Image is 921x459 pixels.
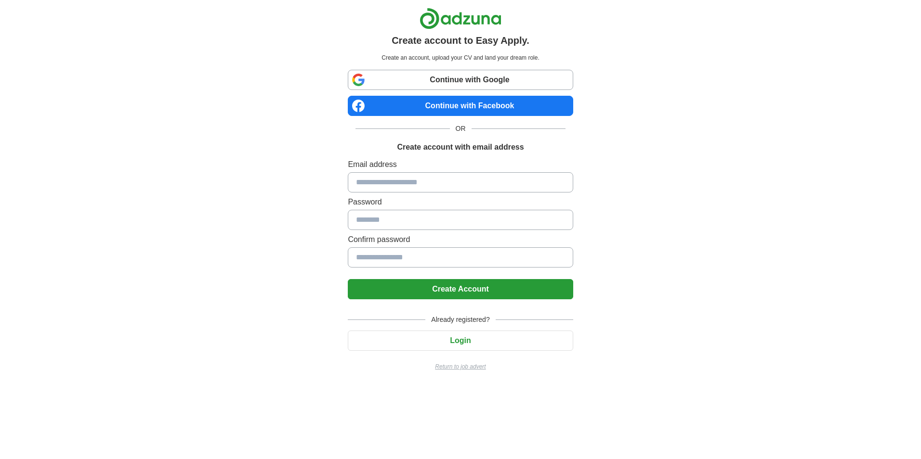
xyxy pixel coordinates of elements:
[348,331,573,351] button: Login
[450,124,472,134] span: OR
[397,141,524,153] h1: Create account with email address
[348,70,573,90] a: Continue with Google
[350,53,571,62] p: Create an account, upload your CV and land your dream role.
[425,315,495,325] span: Already registered?
[348,279,573,299] button: Create Account
[420,8,501,29] img: Adzuna logo
[392,33,529,48] h1: Create account to Easy Apply.
[348,96,573,116] a: Continue with Facebook
[348,196,573,208] label: Password
[348,159,573,170] label: Email address
[348,362,573,371] a: Return to job advert
[348,336,573,344] a: Login
[348,234,573,245] label: Confirm password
